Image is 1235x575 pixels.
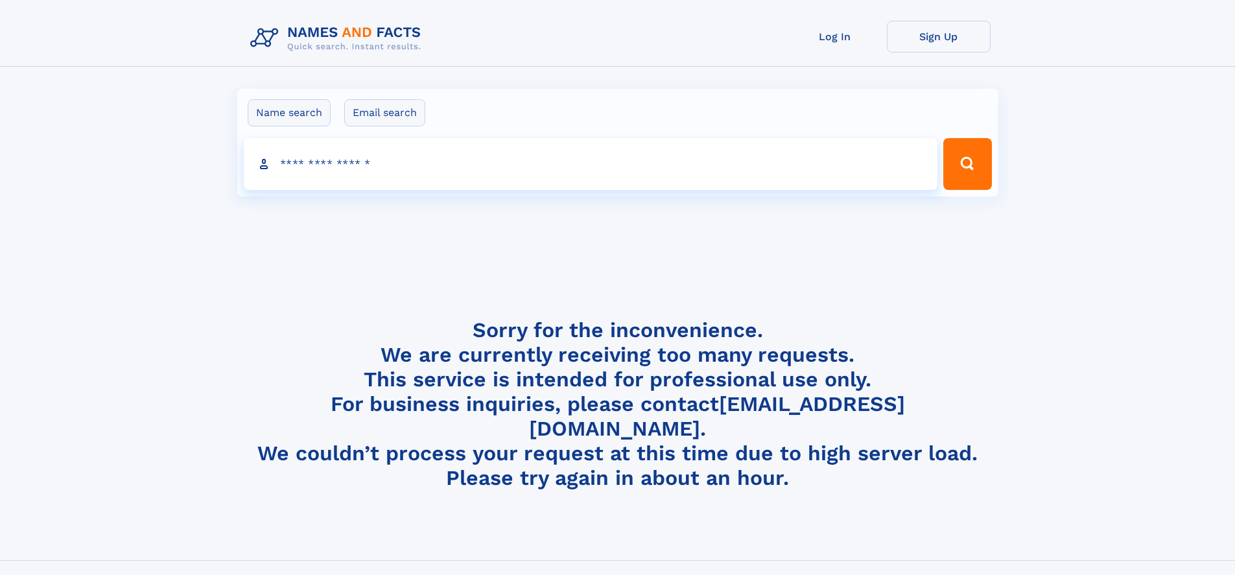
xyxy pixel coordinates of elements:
[344,99,425,126] label: Email search
[248,99,331,126] label: Name search
[887,21,991,53] a: Sign Up
[783,21,887,53] a: Log In
[943,138,991,190] button: Search Button
[245,21,432,56] img: Logo Names and Facts
[244,138,938,190] input: search input
[245,318,991,491] h4: Sorry for the inconvenience. We are currently receiving too many requests. This service is intend...
[529,392,905,441] a: [EMAIL_ADDRESS][DOMAIN_NAME]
